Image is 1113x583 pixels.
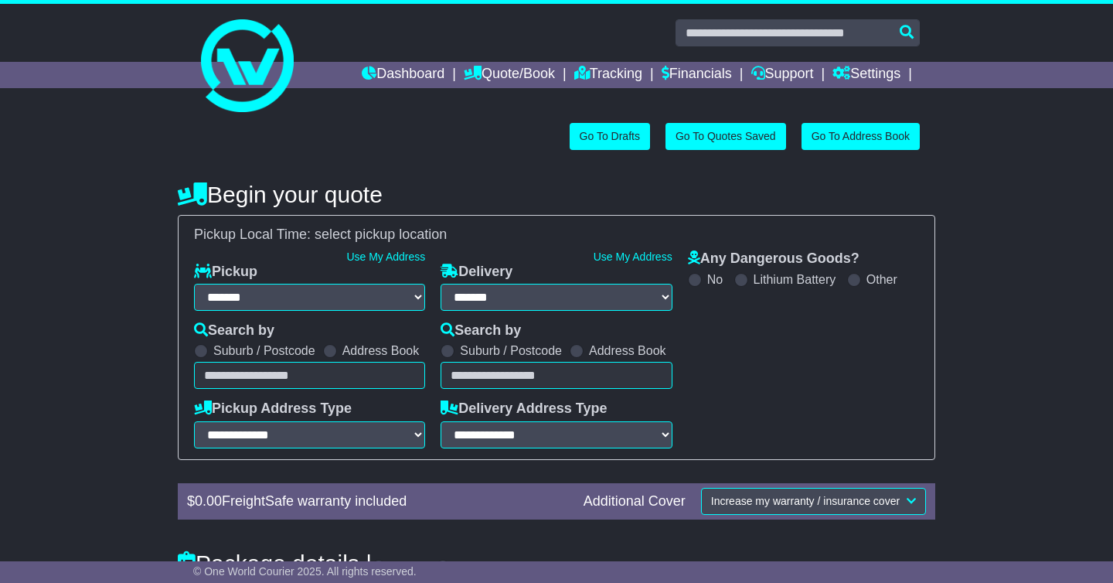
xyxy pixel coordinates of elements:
a: Support [751,62,814,88]
a: Go To Drafts [570,123,650,150]
label: Suburb / Postcode [213,343,315,358]
div: Pickup Local Time: [186,227,927,244]
a: Settings [832,62,900,88]
label: Other [866,272,897,287]
a: Tracking [574,62,642,88]
label: lb/in [455,559,481,576]
label: Pickup [194,264,257,281]
span: 0.00 [195,493,222,509]
label: Any Dangerous Goods? [688,251,859,268]
a: Go To Quotes Saved [665,123,786,150]
h4: Begin your quote [178,182,935,207]
a: Dashboard [362,62,444,88]
a: Quote/Book [464,62,555,88]
a: Use My Address [346,251,425,263]
label: No [707,272,723,287]
a: Go To Address Book [802,123,920,150]
label: Search by [194,322,274,339]
button: Increase my warranty / insurance cover [701,488,926,515]
label: Search by [441,322,521,339]
span: select pickup location [315,227,447,242]
label: Address Book [342,343,420,358]
label: kg/cm [391,559,428,576]
label: Lithium Battery [754,272,836,287]
label: Address Book [589,343,666,358]
label: Delivery Address Type [441,401,607,418]
div: $ FreightSafe warranty included [179,493,576,510]
div: Additional Cover [576,493,693,510]
span: © One World Courier 2025. All rights reserved. [193,565,417,578]
label: Pickup Address Type [194,401,352,418]
label: Suburb / Postcode [460,343,562,358]
a: Use My Address [594,251,672,263]
span: Increase my warranty / insurance cover [711,495,900,507]
h4: Package details | [178,551,372,576]
a: Financials [662,62,732,88]
label: Delivery [441,264,512,281]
